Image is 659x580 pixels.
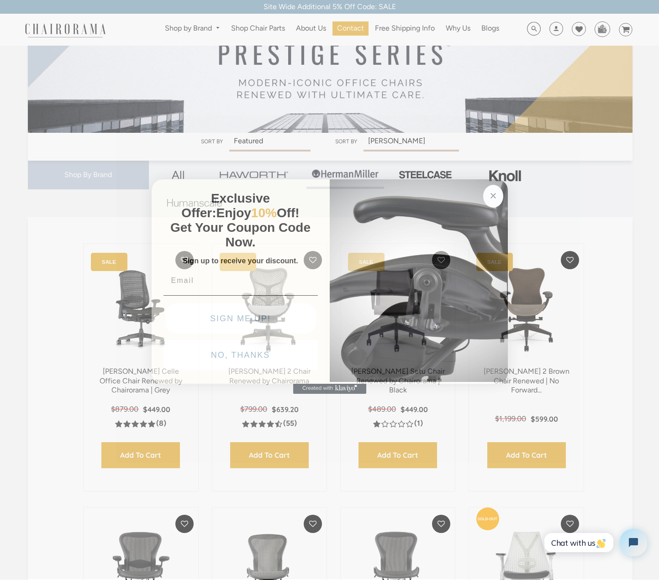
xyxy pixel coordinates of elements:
iframe: Tidio Chat [534,521,655,564]
span: Exclusive Offer: [181,191,270,220]
img: 92d77583-a095-41f6-84e7-858462e0427a.jpeg [330,178,508,382]
button: Close dialog [483,185,503,208]
button: NO, THANKS [163,340,318,370]
span: 10% [251,206,277,220]
span: Sign up to receive your discount. [183,257,298,265]
span: Enjoy Off! [216,206,300,220]
button: SIGN ME UP! [165,303,316,334]
img: underline [163,295,318,296]
a: Created with Klaviyo - opens in a new tab [293,383,366,394]
span: Get Your Coupon Code Now. [170,220,311,249]
input: Email [163,272,318,290]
